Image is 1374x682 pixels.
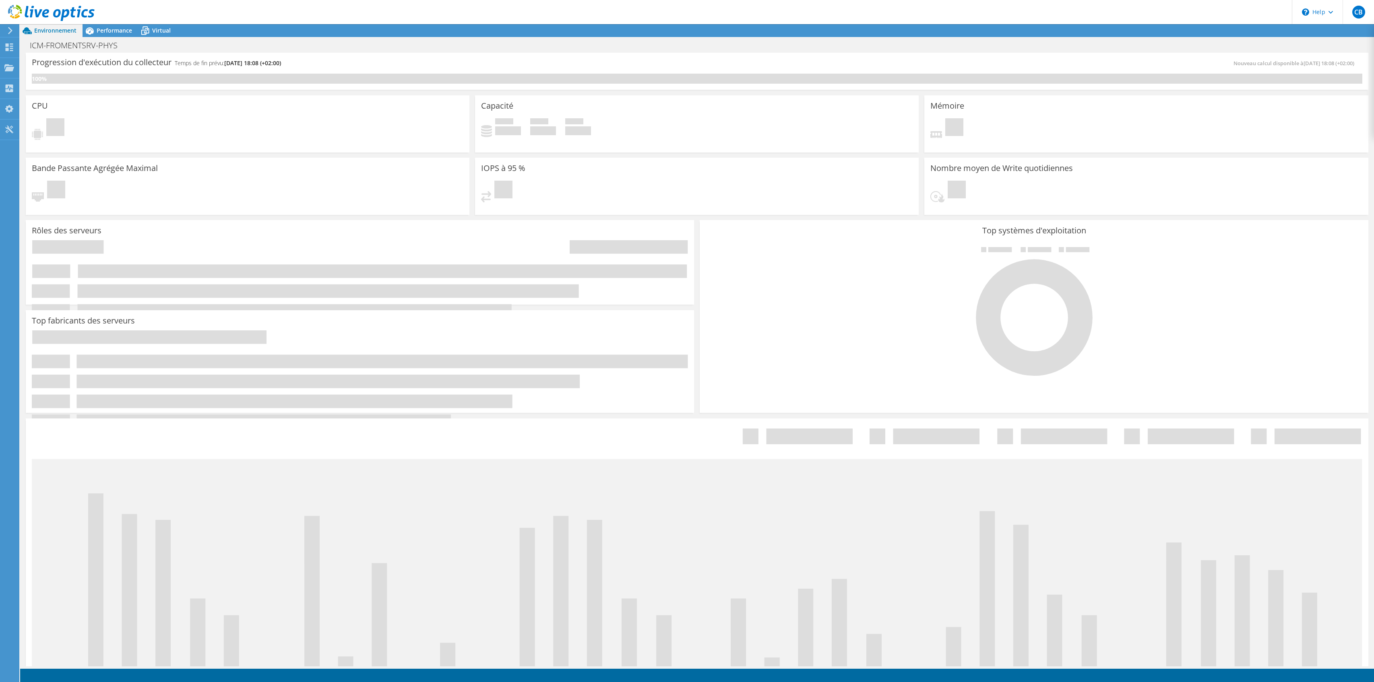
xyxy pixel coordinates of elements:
[1234,60,1358,67] span: Nouveau calcul disponible à
[945,118,963,138] span: En attente
[530,118,548,126] span: Espace libre
[34,27,76,34] span: Environnement
[706,226,1362,235] h3: Top systèmes d'exploitation
[1302,8,1309,16] svg: \n
[494,181,512,200] span: En attente
[32,101,48,110] h3: CPU
[565,118,583,126] span: Total
[32,226,101,235] h3: Rôles des serveurs
[565,126,591,135] h4: 0 Gio
[930,164,1073,173] h3: Nombre moyen de Write quotidiennes
[948,181,966,200] span: En attente
[930,101,964,110] h3: Mémoire
[26,41,130,50] h1: ICM-FROMENTSRV-PHYS
[97,27,132,34] span: Performance
[1304,60,1354,67] span: [DATE] 18:08 (+02:00)
[1352,6,1365,19] span: CB
[495,118,513,126] span: Utilisé
[530,126,556,135] h4: 0 Gio
[175,59,281,68] h4: Temps de fin prévu:
[32,316,135,325] h3: Top fabricants des serveurs
[47,181,65,200] span: En attente
[32,164,158,173] h3: Bande Passante Agrégée Maximal
[495,126,521,135] h4: 0 Gio
[481,164,525,173] h3: IOPS à 95 %
[481,101,513,110] h3: Capacité
[152,27,171,34] span: Virtual
[46,118,64,138] span: En attente
[224,59,281,67] span: [DATE] 18:08 (+02:00)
